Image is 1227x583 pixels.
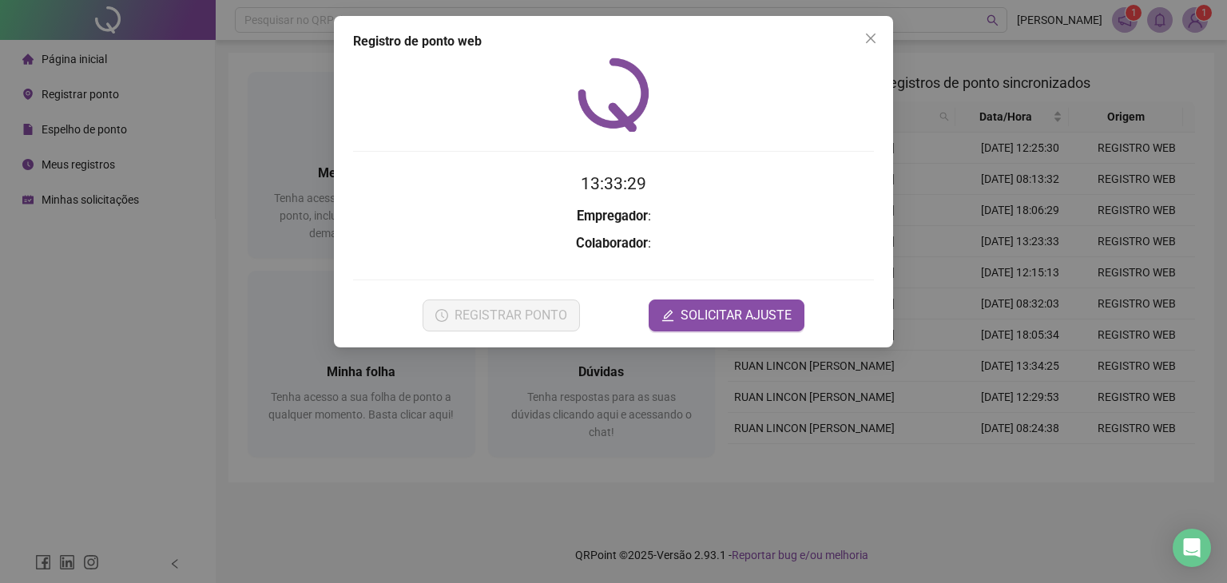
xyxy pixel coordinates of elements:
button: Close [858,26,884,51]
strong: Empregador [577,208,648,224]
div: Registro de ponto web [353,32,874,51]
div: Open Intercom Messenger [1173,529,1211,567]
span: SOLICITAR AJUSTE [681,306,792,325]
span: edit [661,309,674,322]
button: editSOLICITAR AJUSTE [649,299,804,331]
button: REGISTRAR PONTO [423,299,580,331]
strong: Colaborador [576,236,648,251]
time: 13:33:29 [581,174,646,193]
h3: : [353,233,874,254]
span: close [864,32,877,45]
h3: : [353,206,874,227]
img: QRPoint [578,58,649,132]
